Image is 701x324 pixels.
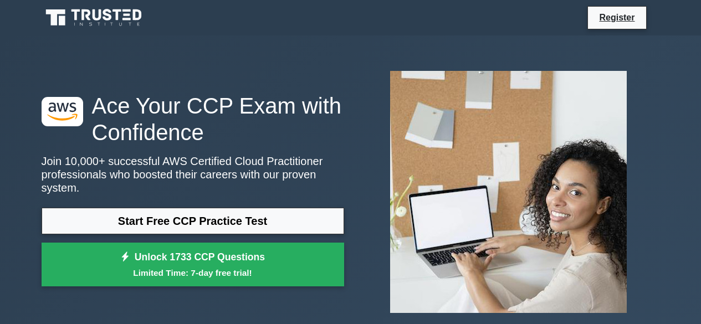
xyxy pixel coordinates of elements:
[592,11,641,24] a: Register
[55,266,330,279] small: Limited Time: 7-day free trial!
[42,92,344,146] h1: Ace Your CCP Exam with Confidence
[42,155,344,194] p: Join 10,000+ successful AWS Certified Cloud Practitioner professionals who boosted their careers ...
[42,243,344,287] a: Unlock 1733 CCP QuestionsLimited Time: 7-day free trial!
[42,208,344,234] a: Start Free CCP Practice Test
